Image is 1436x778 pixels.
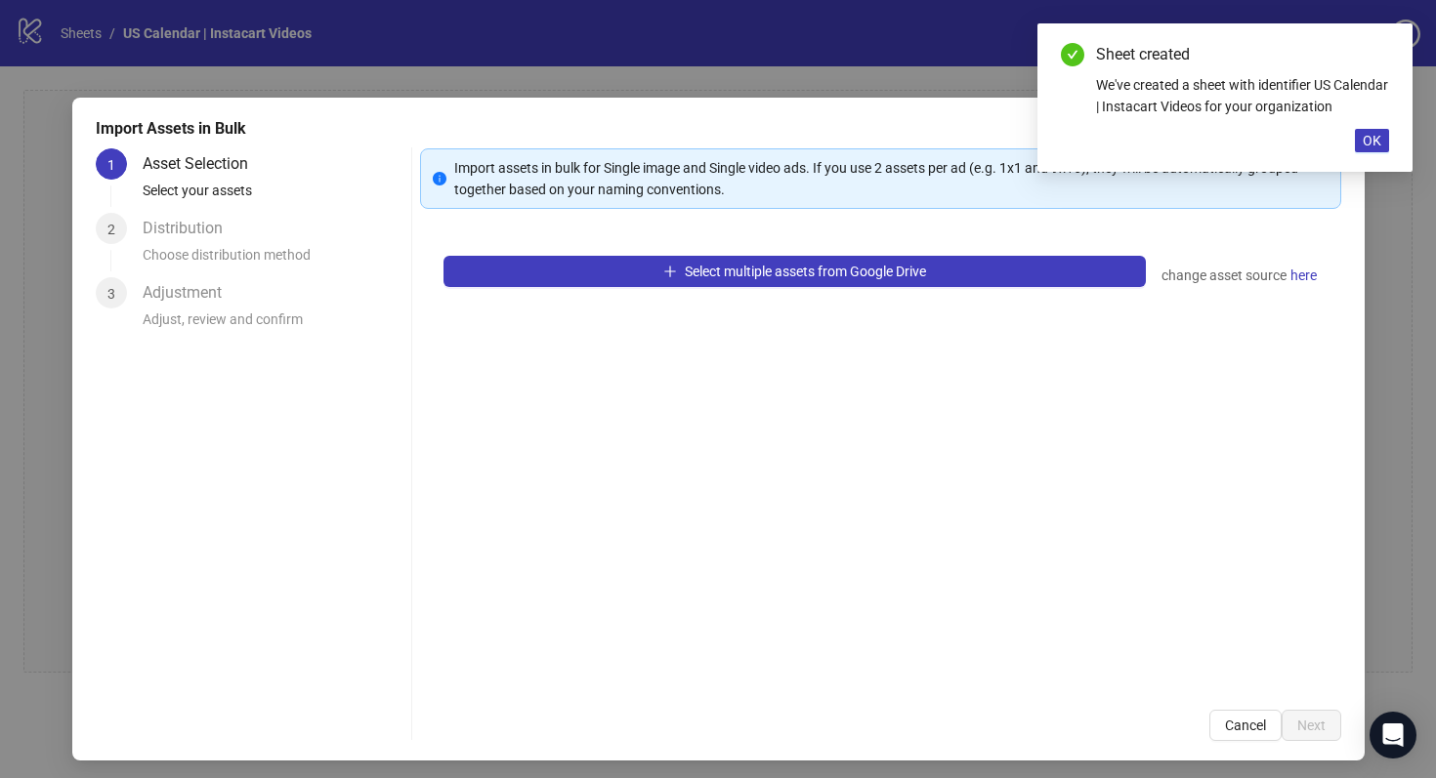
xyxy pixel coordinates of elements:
[107,286,115,302] span: 3
[143,308,403,342] div: Adjust, review and confirm
[1370,712,1416,758] div: Open Intercom Messenger
[143,180,403,213] div: Select your assets
[1368,43,1389,64] a: Close
[1225,717,1266,733] span: Cancel
[1363,133,1381,148] span: OK
[143,244,403,277] div: Choose distribution method
[143,213,238,244] div: Distribution
[443,256,1146,287] button: Select multiple assets from Google Drive
[1289,264,1318,287] a: here
[1355,129,1389,152] button: OK
[1282,710,1341,741] button: Next
[1061,43,1084,66] span: check-circle
[1096,43,1389,66] div: Sheet created
[107,222,115,237] span: 2
[1290,265,1317,286] span: here
[432,172,445,185] span: info-circle
[143,148,264,180] div: Asset Selection
[1209,710,1282,741] button: Cancel
[453,157,1329,200] div: Import assets in bulk for Single image and Single video ads. If you use 2 assets per ad (e.g. 1x1...
[143,277,237,308] div: Adjustment
[662,265,676,278] span: plus
[107,157,115,173] span: 1
[684,264,925,279] span: Select multiple assets from Google Drive
[96,117,1341,141] div: Import Assets in Bulk
[1161,264,1318,287] div: change asset source
[1096,74,1389,117] div: We've created a sheet with identifier US Calendar | Instacart Videos for your organization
